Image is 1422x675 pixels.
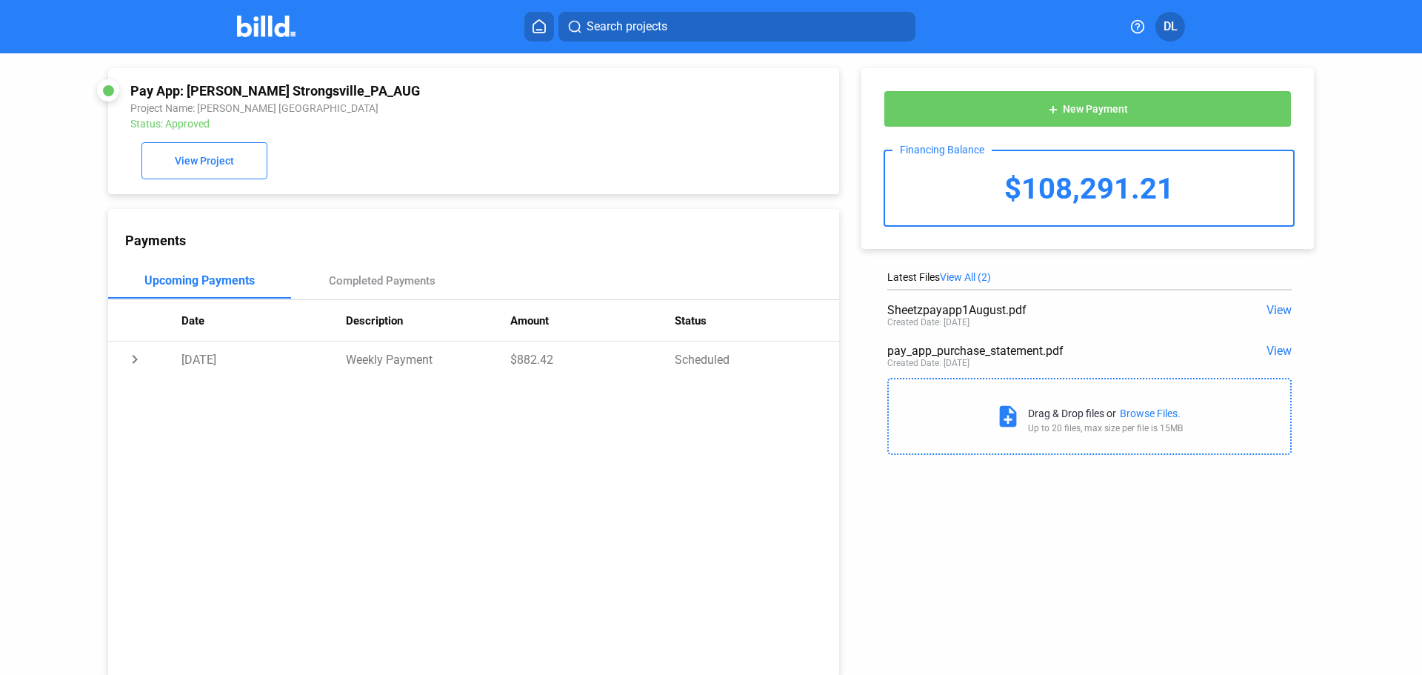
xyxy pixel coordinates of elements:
span: View Project [175,156,234,167]
th: Description [346,300,510,342]
div: Payments [125,233,839,248]
td: [DATE] [181,342,346,377]
button: View Project [141,142,267,179]
div: Completed Payments [329,274,435,287]
div: Project Name: [PERSON_NAME] [GEOGRAPHIC_DATA] [130,102,679,114]
span: Search projects [587,18,667,36]
div: Sheetzpayapp1August.pdf [887,303,1211,317]
span: View All (2) [940,271,991,283]
div: Created Date: [DATE] [887,317,969,327]
div: Latest Files [887,271,1292,283]
div: Financing Balance [892,144,992,156]
div: Pay App: [PERSON_NAME] Strongsville_PA_AUG [130,83,679,99]
td: $882.42 [510,342,675,377]
div: Upcoming Payments [144,273,255,287]
div: Drag & Drop files or [1028,408,1116,419]
span: DL [1164,18,1178,36]
th: Status [675,300,839,342]
div: Created Date: [DATE] [887,358,969,368]
div: Status: Approved [130,118,679,130]
button: DL [1155,12,1185,41]
td: Weekly Payment [346,342,510,377]
td: Scheduled [675,342,839,377]
span: New Payment [1063,104,1128,116]
mat-icon: add [1047,104,1059,116]
button: Search projects [558,12,915,41]
th: Date [181,300,346,342]
mat-icon: note_add [995,404,1021,429]
div: $108,291.21 [885,151,1293,225]
span: View [1266,344,1292,358]
div: pay_app_purchase_statement.pdf [887,344,1211,358]
span: View [1266,303,1292,317]
div: Up to 20 files, max size per file is 15MB [1028,423,1183,433]
img: Billd Company Logo [237,16,296,37]
th: Amount [510,300,675,342]
button: New Payment [884,90,1292,127]
div: Browse Files. [1120,408,1181,419]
